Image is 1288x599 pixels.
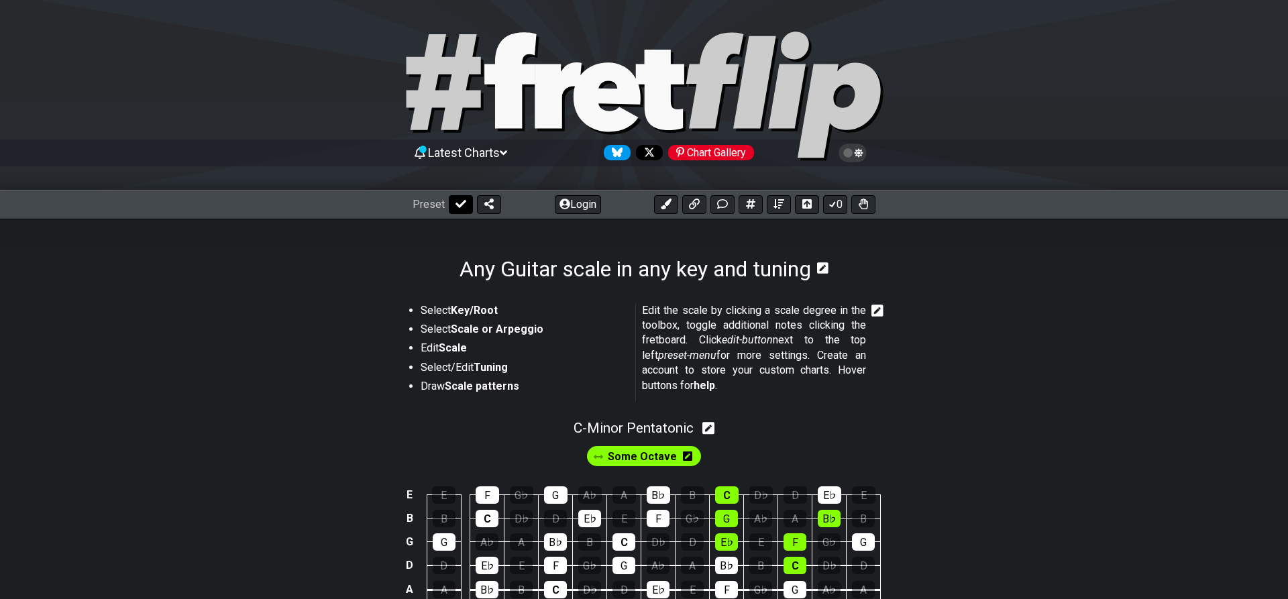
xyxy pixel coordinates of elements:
[510,581,533,598] div: B
[668,145,754,160] div: Chart Gallery
[722,333,773,346] em: edit-button
[654,195,678,214] button: Add an identical marker to each fretkit.
[852,557,875,574] div: D
[647,533,669,551] div: D♭
[715,581,738,598] div: F
[852,581,875,598] div: A
[476,486,499,504] div: F
[749,533,772,551] div: E
[612,486,636,504] div: A
[647,581,669,598] div: E♭
[631,145,663,160] a: Follow #fretflip at X
[612,581,635,598] div: D
[428,146,500,160] span: Latest Charts
[474,361,508,374] strong: Tuning
[555,195,601,214] button: Login
[749,581,772,598] div: G♭
[477,195,501,214] button: Share Preset
[658,349,716,362] em: preset-menu
[510,533,533,551] div: A
[421,379,626,398] li: Draw
[663,145,754,160] a: #fretflip at Pinterest
[413,198,445,211] span: Preset
[784,510,806,527] div: A
[402,506,418,530] td: B
[432,486,455,504] div: E
[402,530,418,553] td: G
[544,486,568,504] div: G
[598,145,631,160] a: Follow #fretflip at Bluesky
[421,360,626,379] li: Select/Edit
[749,510,772,527] div: A♭
[612,533,635,551] div: C
[715,510,738,527] div: G
[681,510,704,527] div: G♭
[433,510,455,527] div: B
[578,510,601,527] div: E♭
[510,557,533,574] div: E
[681,533,704,551] div: D
[715,486,739,504] div: C
[818,533,841,551] div: G♭
[476,510,498,527] div: C
[710,195,735,214] button: Add Text
[715,557,738,574] div: B♭
[694,379,715,392] strong: help
[421,303,626,322] li: Select
[574,420,694,436] span: C - Minor Pentatonic
[421,341,626,360] li: Edit
[544,510,567,527] div: D
[852,533,875,551] div: G
[544,557,567,574] div: F
[433,581,455,598] div: A
[683,447,692,466] i: Edit marker
[578,533,601,551] div: B
[544,533,567,551] div: B♭
[681,557,704,574] div: A
[578,581,601,598] div: D♭
[823,195,847,214] button: 0
[682,195,706,214] button: Add media link
[612,557,635,574] div: G
[451,304,498,317] strong: Key/Root
[871,303,883,319] i: Edit
[749,557,772,574] div: B
[749,486,773,504] div: D♭
[739,195,763,214] button: Add scale/chord fretkit item
[476,581,498,598] div: B♭
[784,557,806,574] div: C
[642,303,866,393] p: Edit the scale by clicking a scale degree in the toolbox, toggle additional notes clicking the fr...
[433,533,455,551] div: G
[681,581,704,598] div: E
[460,256,811,282] h1: Click to edit
[647,510,669,527] div: F
[584,443,704,469] div: Some Octave
[851,195,875,214] button: Toggle Dexterity for all fretkits
[402,484,418,507] td: E
[795,195,819,214] button: Toggle horizontal chord view
[681,486,704,504] div: B
[818,510,841,527] div: B♭
[852,486,875,504] div: E
[715,533,738,551] div: E♭
[818,486,841,504] div: E♭
[784,486,807,504] div: D
[647,557,669,574] div: A♭
[767,195,791,214] button: Open sort Window
[784,533,806,551] div: F
[612,510,635,527] div: E
[476,533,498,551] div: A♭
[647,486,670,504] div: B♭
[510,510,533,527] div: D♭
[433,557,455,574] div: D
[544,581,567,598] div: C
[445,380,519,392] strong: Scale patterns
[439,341,467,354] strong: Scale
[594,451,603,463] i: Drag and drop to re-order
[449,195,473,214] button: Done edit!
[845,147,861,159] span: Toggle light / dark theme
[421,322,626,341] li: Select
[451,323,543,335] strong: Scale or Arpeggio
[852,510,875,527] div: B
[818,557,841,574] div: D♭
